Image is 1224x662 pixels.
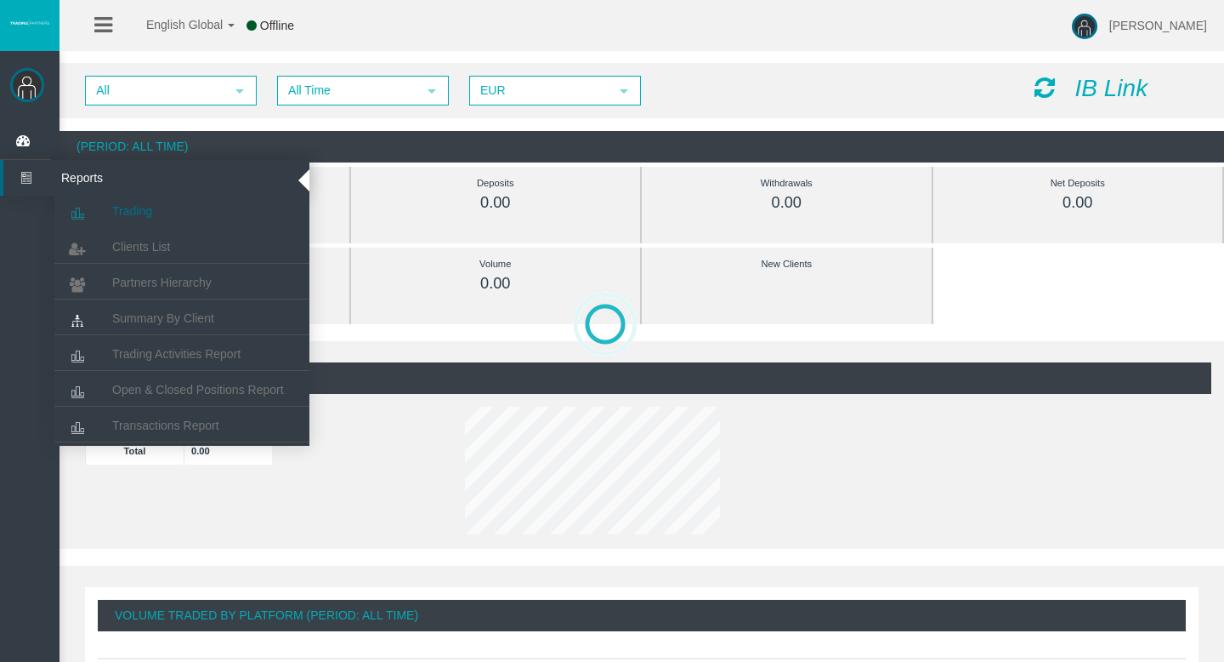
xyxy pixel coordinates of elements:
[184,437,273,465] td: 0.00
[617,84,631,98] span: select
[87,77,224,104] span: All
[54,303,309,334] a: Summary By Client
[3,160,309,196] a: Reports
[112,204,152,218] span: Trading
[54,231,309,262] a: Clients List
[1109,19,1207,32] span: [PERSON_NAME]
[54,410,309,441] a: Transactions Report
[54,196,309,226] a: Trading
[389,193,603,213] div: 0.00
[680,174,893,193] div: Withdrawals
[389,254,603,274] div: Volume
[112,383,284,397] span: Open & Closed Positions Report
[54,267,309,298] a: Partners Hierarchy
[972,174,1185,193] div: Net Deposits
[54,374,309,405] a: Open & Closed Positions Report
[112,240,170,254] span: Clients List
[1034,76,1055,100] i: Reload Dashboard
[112,311,214,325] span: Summary By Client
[112,419,219,432] span: Transactions Report
[48,160,215,196] span: Reports
[680,254,893,274] div: New Clients
[389,274,603,294] div: 0.00
[1075,75,1148,101] i: IB Link
[112,347,241,361] span: Trading Activities Report
[233,84,246,98] span: select
[471,77,609,104] span: EUR
[680,193,893,213] div: 0.00
[972,193,1185,213] div: 0.00
[59,131,1224,163] div: (Period: All Time)
[54,339,309,369] a: Trading Activities Report
[8,20,51,26] img: logo.svg
[279,77,416,104] span: All Time
[86,437,184,465] td: Total
[124,18,223,31] span: English Global
[112,276,212,289] span: Partners Hierarchy
[1072,14,1097,39] img: user-image
[98,600,1186,631] div: Volume Traded By Platform (Period: All Time)
[260,19,294,32] span: Offline
[389,174,603,193] div: Deposits
[425,84,439,98] span: select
